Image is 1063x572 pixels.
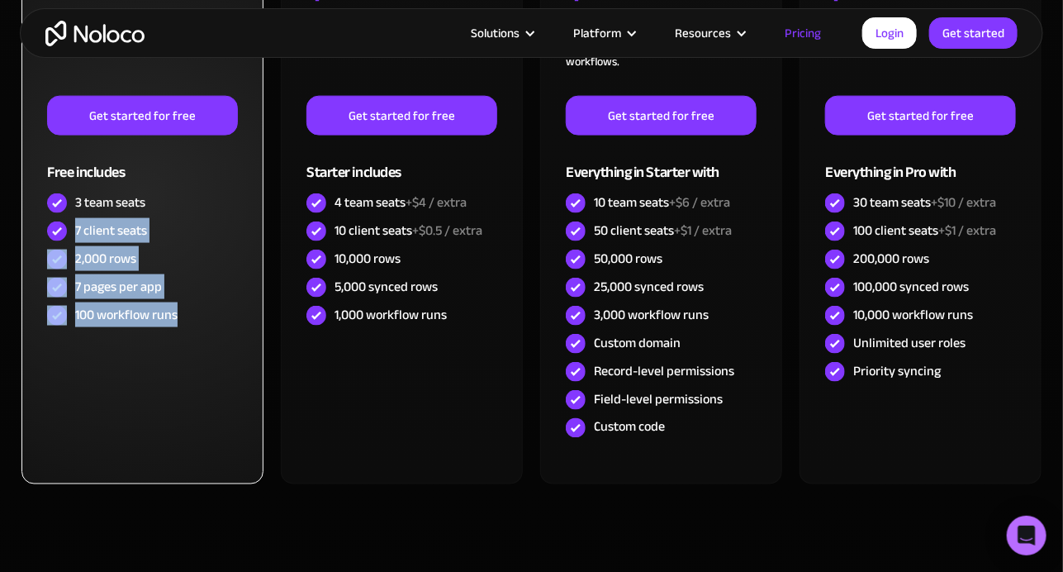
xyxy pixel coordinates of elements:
[938,218,996,243] span: +$1 / extra
[1007,516,1046,555] div: Open Intercom Messenger
[335,278,438,296] div: 5,000 synced rows
[654,22,764,44] div: Resources
[764,22,842,44] a: Pricing
[471,22,520,44] div: Solutions
[573,22,621,44] div: Platform
[47,136,237,189] div: Free includes
[412,218,482,243] span: +$0.5 / extra
[853,278,969,296] div: 100,000 synced rows
[45,21,145,46] a: home
[853,193,996,212] div: 30 team seats
[75,278,162,296] div: 7 pages per app
[669,190,730,215] span: +$6 / extra
[853,334,966,352] div: Unlimited user roles
[594,334,681,352] div: Custom domain
[566,136,756,189] div: Everything in Starter with
[594,306,709,324] div: 3,000 workflow runs
[594,222,732,240] div: 50 client seats
[335,250,401,268] div: 10,000 rows
[450,22,553,44] div: Solutions
[825,136,1015,189] div: Everything in Pro with
[931,190,996,215] span: +$10 / extra
[594,362,734,380] div: Record-level permissions
[862,17,917,49] a: Login
[75,306,178,324] div: 100 workflow runs
[47,96,237,136] a: Get started for free
[594,193,730,212] div: 10 team seats
[853,222,996,240] div: 100 client seats
[566,96,756,136] a: Get started for free
[929,17,1018,49] a: Get started
[825,96,1015,136] a: Get started for free
[335,193,467,212] div: 4 team seats
[853,250,929,268] div: 200,000 rows
[853,306,973,324] div: 10,000 workflow runs
[675,22,731,44] div: Resources
[406,190,467,215] span: +$4 / extra
[594,278,704,296] div: 25,000 synced rows
[75,193,145,212] div: 3 team seats
[306,96,496,136] a: Get started for free
[75,250,136,268] div: 2,000 rows
[335,222,482,240] div: 10 client seats
[306,136,496,189] div: Starter includes
[674,218,732,243] span: +$1 / extra
[594,418,665,436] div: Custom code
[335,306,447,324] div: 1,000 workflow runs
[594,250,662,268] div: 50,000 rows
[553,22,654,44] div: Platform
[75,222,147,240] div: 7 client seats
[853,362,941,380] div: Priority syncing
[594,390,723,408] div: Field-level permissions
